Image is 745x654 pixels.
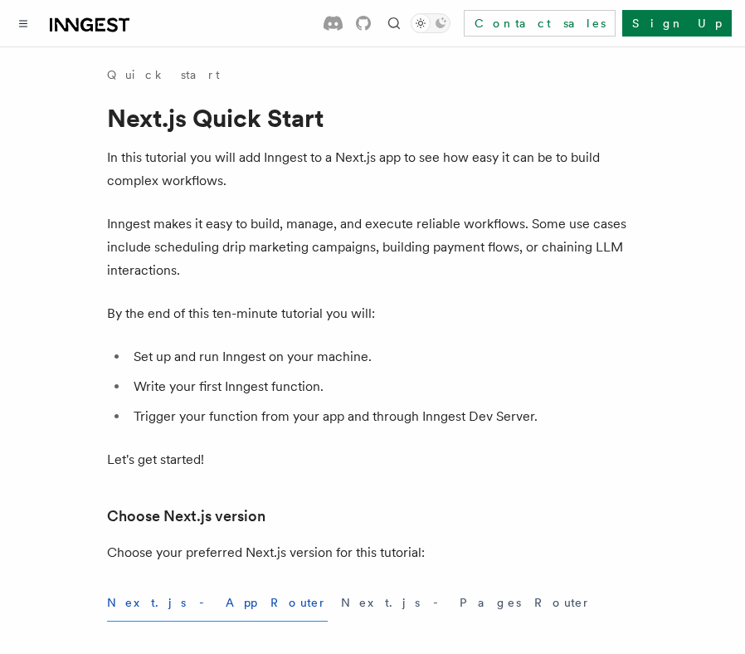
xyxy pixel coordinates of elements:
h1: Next.js Quick Start [107,103,638,133]
p: By the end of this ten-minute tutorial you will: [107,302,638,325]
a: Quick start [107,66,220,83]
button: Toggle navigation [13,13,33,33]
p: In this tutorial you will add Inngest to a Next.js app to see how easy it can be to build complex... [107,146,638,193]
a: Sign Up [622,10,732,37]
button: Next.js - Pages Router [341,584,592,622]
a: Choose Next.js version [107,505,265,528]
button: Find something... [384,13,404,33]
a: Contact sales [464,10,616,37]
button: Next.js - App Router [107,584,328,622]
p: Inngest makes it easy to build, manage, and execute reliable workflows. Some use cases include sc... [107,212,638,282]
li: Write your first Inngest function. [129,375,638,398]
li: Set up and run Inngest on your machine. [129,345,638,368]
li: Trigger your function from your app and through Inngest Dev Server. [129,405,638,428]
p: Let's get started! [107,448,638,471]
button: Toggle dark mode [411,13,450,33]
p: Choose your preferred Next.js version for this tutorial: [107,541,638,564]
